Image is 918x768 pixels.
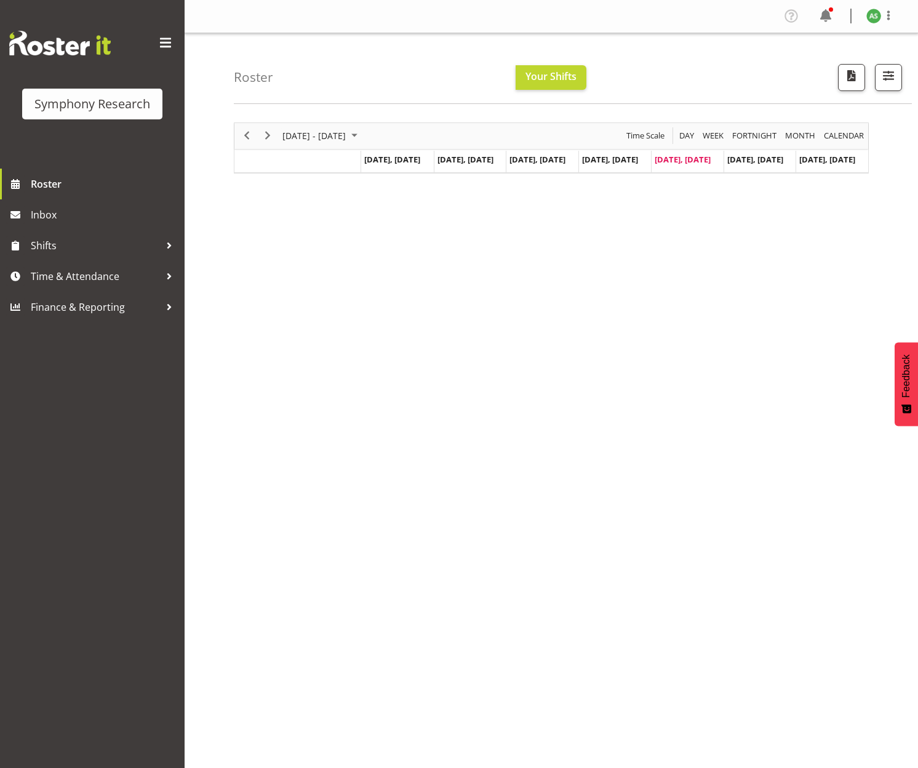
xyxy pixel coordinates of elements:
[799,154,855,165] span: [DATE], [DATE]
[677,128,696,143] button: Timeline Day
[625,128,667,143] button: Time Scale
[730,128,779,143] button: Fortnight
[239,128,255,143] button: Previous
[516,65,586,90] button: Your Shifts
[364,154,420,165] span: [DATE], [DATE]
[783,128,818,143] button: Timeline Month
[525,70,577,83] span: Your Shifts
[236,123,257,149] div: previous period
[278,123,365,149] div: August 11 - 17, 2025
[257,123,278,149] div: next period
[437,154,493,165] span: [DATE], [DATE]
[31,175,178,193] span: Roster
[31,236,160,255] span: Shifts
[875,64,902,91] button: Filter Shifts
[701,128,725,143] span: Week
[784,128,816,143] span: Month
[895,342,918,426] button: Feedback - Show survey
[281,128,363,143] button: August 2025
[822,128,866,143] button: Month
[509,154,565,165] span: [DATE], [DATE]
[582,154,638,165] span: [DATE], [DATE]
[281,128,347,143] span: [DATE] - [DATE]
[866,9,881,23] img: ange-steiger11422.jpg
[260,128,276,143] button: Next
[625,128,666,143] span: Time Scale
[234,70,273,84] h4: Roster
[731,128,778,143] span: Fortnight
[838,64,865,91] button: Download a PDF of the roster according to the set date range.
[678,128,695,143] span: Day
[655,154,711,165] span: [DATE], [DATE]
[727,154,783,165] span: [DATE], [DATE]
[234,122,869,174] div: Timeline Week of August 15, 2025
[31,206,178,224] span: Inbox
[701,128,726,143] button: Timeline Week
[31,267,160,286] span: Time & Attendance
[34,95,150,113] div: Symphony Research
[823,128,865,143] span: calendar
[901,354,912,398] span: Feedback
[31,298,160,316] span: Finance & Reporting
[9,31,111,55] img: Rosterit website logo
